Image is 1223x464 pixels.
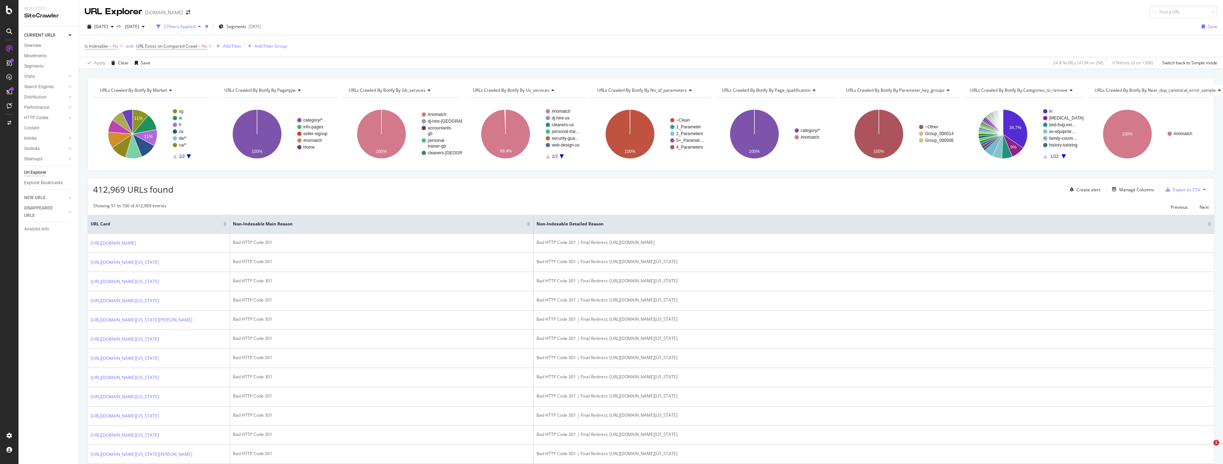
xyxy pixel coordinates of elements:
text: 9% [1010,145,1017,150]
a: Content [24,124,74,132]
span: vs [117,23,122,29]
text: ~Clean [676,118,690,123]
a: Analysis Info [24,225,74,233]
text: info-pages [303,124,323,129]
text: sg [179,109,183,114]
button: Previous [1171,203,1188,211]
a: [URL][DOMAIN_NAME][US_STATE][PERSON_NAME] [91,451,192,458]
input: Find a URL [1149,6,1217,18]
button: [DATE] [85,21,117,32]
text: gb [428,131,433,136]
div: Bad HTTP Code 301 [233,354,530,361]
span: URLs Crawled By Botify By us_services [473,87,549,93]
text: personal- [428,138,445,143]
h4: URLs Crawled By Botify By page_qualification [720,85,829,96]
h4: URLs Crawled By Botify By categories_to_remove [969,85,1078,96]
div: URL Explorer [85,6,142,18]
span: 2025 Sep. 4th [122,23,139,30]
span: Non-Indexable Main Reason [233,221,516,227]
a: DISAPPEARED URLS [24,204,66,219]
span: URL Exists on Compared Crawl [136,43,197,49]
text: cleaners-us [552,122,574,127]
a: [URL][DOMAIN_NAME] [91,240,136,247]
text: 34.7% [1009,125,1021,130]
div: 2 Filters Applied [164,23,195,30]
div: Outlinks [24,145,40,153]
span: URL Card [91,221,221,227]
a: [URL][DOMAIN_NAME][US_STATE] [91,336,159,343]
a: Overview [24,42,74,49]
iframe: Intercom live chat [1199,440,1216,457]
div: Bad HTTP Code 301 [233,335,530,342]
span: 1 [1213,440,1219,446]
a: Movements [24,52,74,60]
a: Url Explorer [24,169,74,176]
a: Performance [24,104,66,111]
div: Bad HTTP Code 301 | Final Redirect: [URL][DOMAIN_NAME][US_STATE] [536,412,1211,418]
div: Explorer Bookmarks [24,179,63,187]
span: 412,969 URLs found [93,183,173,195]
div: Add Filter [223,43,242,49]
a: [URL][DOMAIN_NAME][US_STATE][PERSON_NAME] [91,316,192,324]
text: Group_000014 [925,131,954,136]
div: A chart. [963,103,1084,165]
a: [URL][DOMAIN_NAME][US_STATE] [91,412,159,420]
div: Content [24,124,39,132]
text: security-gua… [552,136,579,141]
div: HTTP Codes [24,114,48,122]
svg: A chart. [466,103,586,165]
div: Create alert [1077,187,1100,193]
div: Bad HTTP Code 301 | Final Redirect: [URL][DOMAIN_NAME][US_STATE] [536,258,1211,265]
text: #nomatch [552,109,571,114]
text: 100% [625,149,636,154]
div: Previous [1171,204,1188,210]
text: 5+_Paramet… [676,138,704,143]
div: Movements [24,52,47,60]
span: URLs Crawled By Botify By gb_services [349,87,426,93]
div: Save [141,60,150,66]
text: ie [179,116,182,121]
text: 1/22 [1051,154,1059,159]
text: 99.4% [500,149,512,154]
div: Showing 51 to 100 of 412,969 entries [93,203,166,211]
h4: URLs Crawled By Botify By market [98,85,208,96]
button: Switch back to Simple mode [1159,57,1217,69]
div: and [126,43,133,49]
button: Manage Columns [1109,185,1154,194]
text: 100% [1122,132,1133,137]
text: fr [179,122,181,127]
text: za [179,129,183,134]
span: URLs Crawled By Botify By market [100,87,167,93]
a: [URL][DOMAIN_NAME][US_STATE] [91,374,159,381]
div: Visits [24,73,35,80]
button: Next [1200,203,1209,211]
h4: URLs Crawled By Botify By gb_services [347,85,456,96]
button: Clear [108,57,129,69]
a: [URL][DOMAIN_NAME][US_STATE] [91,297,159,304]
span: URLs Crawled By Botify By categories_to_remove [970,87,1068,93]
div: Overview [24,42,41,49]
svg: A chart. [342,103,462,165]
a: Inlinks [24,135,66,142]
div: Bad HTTP Code 301 [233,239,530,246]
text: web-design-us [551,143,580,148]
text: 1_Parameter [676,124,701,129]
div: Bad HTTP Code 301 | Final Redirect: [URL][DOMAIN_NAME][US_STATE] [536,450,1211,457]
span: Non-Indexable Detailed Reason [536,221,1197,227]
span: Is Indexable [85,43,108,49]
span: No [113,41,118,51]
span: 2025 Sep. 18th [94,23,108,30]
text: in [1049,109,1052,114]
text: seller-signup [303,131,327,136]
div: [DOMAIN_NAME] [145,9,183,16]
div: Distribution [24,94,47,101]
svg: A chart. [591,103,711,165]
a: HTTP Codes [24,114,66,122]
div: Manage Columns [1119,187,1154,193]
text: personal-trai… [552,129,580,134]
div: Clear [118,60,129,66]
text: ~Other [925,124,938,129]
text: 11% [134,116,143,121]
text: 11% [144,134,153,139]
